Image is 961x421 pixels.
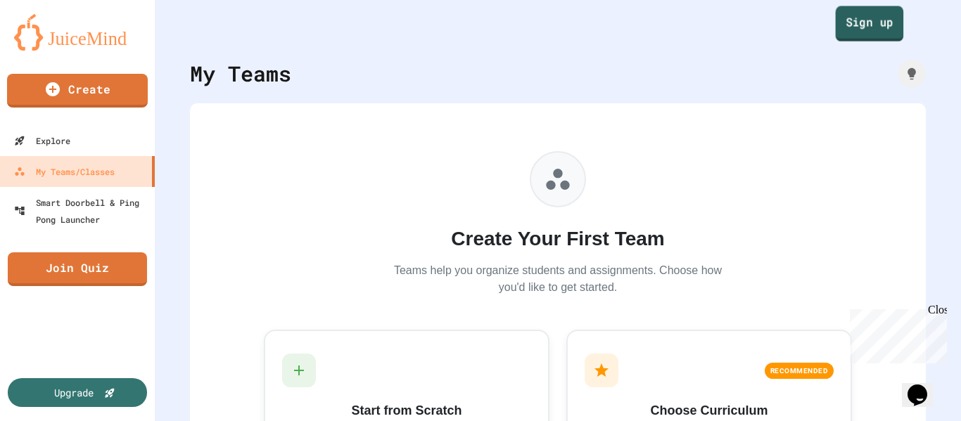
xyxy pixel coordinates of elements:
a: Create [7,74,148,108]
div: Explore [14,132,70,149]
div: My Teams [190,58,291,89]
p: Teams help you organize students and assignments. Choose how you'd like to get started. [389,262,727,296]
h3: Choose Curriculum [585,401,834,420]
img: logo-orange.svg [14,14,141,51]
div: My Teams/Classes [14,163,115,180]
h3: Start from Scratch [282,401,531,420]
h2: Create Your First Team [389,224,727,254]
div: Smart Doorbell & Ping Pong Launcher [14,194,149,228]
div: Chat with us now!Close [6,6,97,89]
div: Upgrade [54,385,94,400]
iframe: chat widget [844,304,947,363]
a: Sign up [836,6,904,41]
a: Join Quiz [8,252,147,286]
iframe: chat widget [902,365,947,407]
div: RECOMMENDED [765,363,834,379]
div: How it works [898,60,926,88]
